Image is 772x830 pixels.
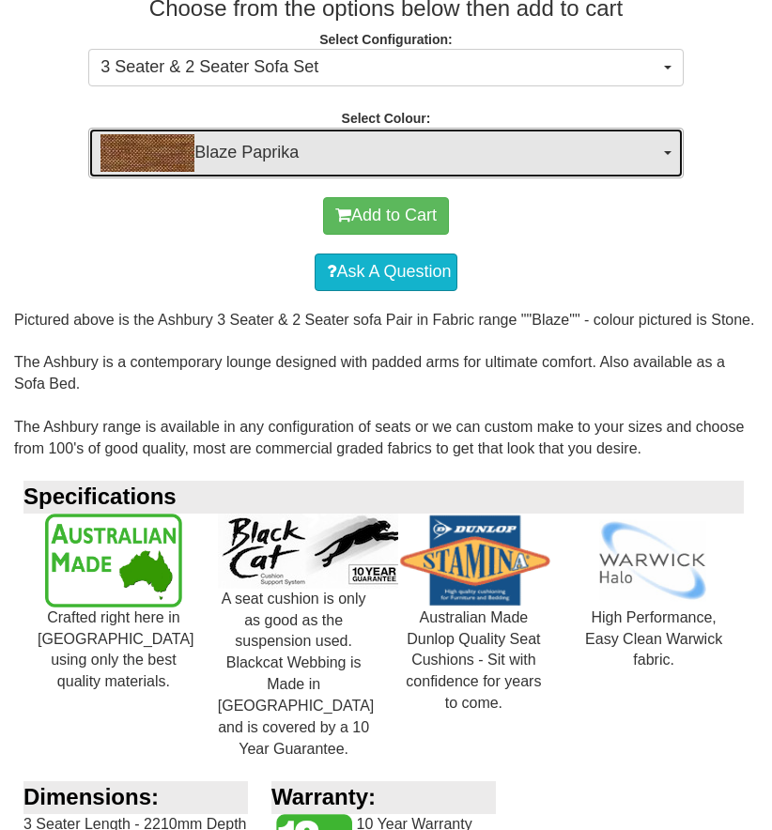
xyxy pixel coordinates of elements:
[587,514,720,607] img: Warwick Halo
[564,514,744,672] div: High Performance, Easy Clean Warwick fabric.
[218,514,406,589] img: Black Cat Suspension
[271,781,496,813] div: Warranty:
[384,514,564,736] div: Australian Made Dunlop Quality Seat Cushions - Sit with confidence for years to come.
[319,32,453,47] strong: Select Configuration:
[315,254,456,291] a: Ask A Question
[323,197,449,235] button: Add to Cart
[88,49,684,86] button: 3 Seater & 2 Seater Sofa Set
[88,128,684,178] button: Blaze PaprikaBlaze Paprika
[100,134,659,172] span: Blaze Paprika
[23,481,744,513] div: Specifications
[204,514,384,782] div: A seat cushion is only as good as the suspension used. Blackcat Webbing is Made in [GEOGRAPHIC_DA...
[398,514,551,607] img: Dunlop Stamina Foams
[45,514,182,607] img: Australian Made
[342,111,431,126] strong: Select Colour:
[23,781,248,813] div: Dimensions:
[23,514,204,715] div: Crafted right here in [GEOGRAPHIC_DATA] using only the best quality materials.
[100,55,659,80] span: 3 Seater & 2 Seater Sofa Set
[100,134,194,172] img: Blaze Paprika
